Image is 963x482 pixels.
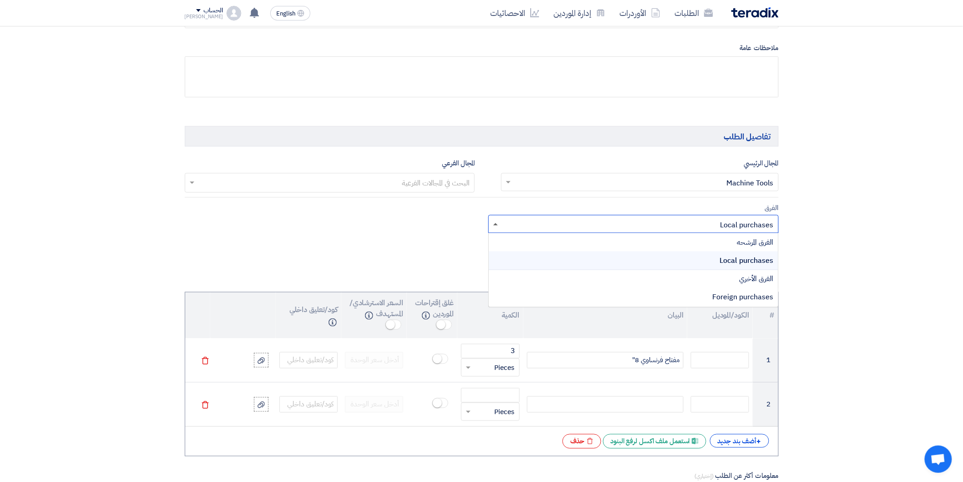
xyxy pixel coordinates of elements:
[527,352,684,369] div: البيان/الوصف
[289,305,338,316] span: كود/تعليق داخلي
[185,471,779,482] label: معلومات أكثر عن الطلب
[276,10,295,17] span: English
[270,6,310,21] button: English
[350,298,404,320] span: السعر الاسترشادي/المستهدف
[442,158,475,169] label: المجال الفرعي
[345,396,403,413] input: أدخل سعر الوحدة
[279,352,338,369] input: كود/تعليق داخلي
[744,158,779,169] label: المجال الرئيسي
[691,277,778,288] label: بنود المنتجات/الخدمات المطلوبة
[720,255,774,266] span: Local purchases
[691,352,749,369] input: الموديل
[753,338,778,383] td: 1
[279,396,338,413] input: كود/تعليق داخلي
[227,6,241,21] img: profile_test.png
[757,436,761,447] span: +
[713,292,774,303] span: Foreign purchases
[694,472,714,481] span: (إختياري)
[489,233,778,251] div: الفرق المرشحه
[457,292,523,338] th: الكمية
[489,270,778,288] div: الفرق الأخري
[668,2,720,24] a: الطلبات
[691,396,749,413] input: الموديل
[563,434,601,449] div: حذف
[547,2,613,24] a: إدارة الموردين
[185,43,779,53] label: ملاحظات عامة
[527,396,684,413] div: البيان/الوصف
[185,126,779,147] h5: تفاصيل الطلب
[753,383,778,427] td: 2
[753,292,778,338] th: رقم البند
[345,352,403,369] input: أدخل سعر الوحدة
[710,434,769,448] div: أضف بند جديد
[925,446,952,473] a: Open chat
[483,2,547,24] a: الاحصائيات
[461,344,519,359] input: الكمية
[687,292,753,338] th: الكود/الموديل
[461,388,519,403] input: الكمية
[185,14,223,19] div: [PERSON_NAME]
[731,7,779,18] img: Teradix logo
[203,7,223,15] div: الحساب
[415,298,454,320] span: غلق إقتراحات الموردين
[613,2,668,24] a: الأوردرات
[765,203,779,213] label: الفرق
[603,434,706,449] div: استعمل ملف اكسل لرفع البنود
[523,292,687,338] th: البيان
